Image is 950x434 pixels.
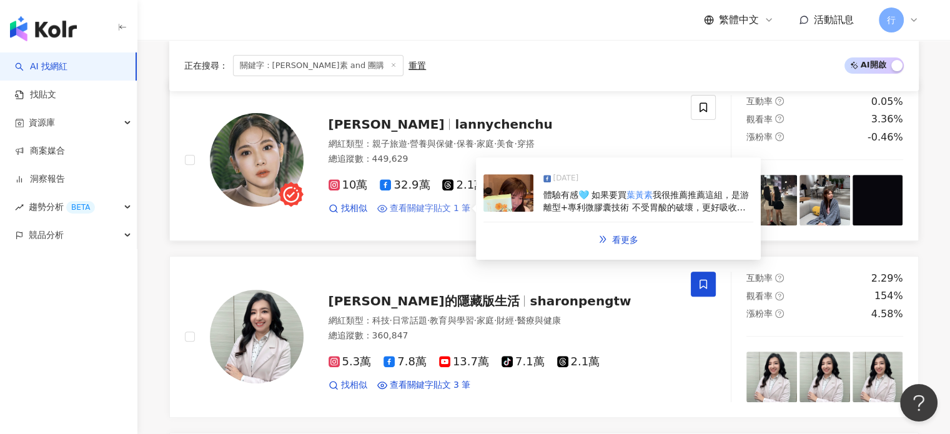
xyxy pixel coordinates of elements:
[329,315,676,327] div: 網紅類型 ：
[66,201,95,214] div: BETA
[543,190,626,200] span: 體驗有感🩵 如果要買
[874,289,903,303] div: 154%
[427,315,430,325] span: ·
[455,117,552,132] span: lannychenchu
[15,203,24,212] span: rise
[746,291,773,301] span: 觀看率
[390,315,392,325] span: ·
[775,97,784,106] span: question-circle
[871,307,903,321] div: 4.58%
[341,379,367,392] span: 找相似
[483,174,533,212] img: post-image
[329,330,676,342] div: 總追蹤數 ： 360,847
[410,139,453,149] span: 營養與保健
[746,175,797,225] img: post-image
[15,173,65,185] a: 洞察報告
[15,61,67,73] a: searchAI 找網紅
[233,55,404,76] span: 關鍵字：[PERSON_NAME]素 and 團購
[408,61,426,71] div: 重置
[473,139,476,149] span: ·
[853,175,903,225] img: post-image
[543,190,749,224] span: 我很推薦推薦這組，是游離型+專利微膠囊技術 不受胃酸的破壞，更好吸收， 而且還有完美比例配方
[372,315,390,325] span: 科技
[514,139,517,149] span: ·
[329,202,367,215] a: 找相似
[585,227,651,252] a: double-right看更多
[430,315,473,325] span: 教育與學習
[799,175,850,225] img: post-image
[814,14,854,26] span: 活動訊息
[453,139,456,149] span: ·
[746,132,773,142] span: 漲粉率
[719,13,759,27] span: 繁體中文
[407,139,410,149] span: ·
[871,95,903,109] div: 0.05%
[612,235,638,245] span: 看更多
[514,315,517,325] span: ·
[799,352,850,402] img: post-image
[329,117,445,132] span: [PERSON_NAME]
[329,153,676,165] div: 總追蹤數 ： 449,629
[746,114,773,124] span: 觀看率
[329,293,520,308] span: [PERSON_NAME]的隱藏版生活
[383,355,427,368] span: 7.8萬
[184,61,228,71] span: 正在搜尋 ：
[900,384,938,422] iframe: Help Scout Beacon - Open
[210,113,304,207] img: KOL Avatar
[517,139,535,149] span: 穿搭
[853,352,903,402] img: post-image
[626,190,653,200] mark: 葉黃素
[456,139,473,149] span: 保養
[502,355,545,368] span: 7.1萬
[439,355,489,368] span: 13.7萬
[15,145,65,157] a: 商案媒合
[557,355,600,368] span: 2.1萬
[746,352,797,402] img: post-image
[868,131,903,144] div: -0.46%
[372,139,407,149] span: 親子旅遊
[390,379,471,392] span: 查看關鍵字貼文 3 筆
[210,290,304,383] img: KOL Avatar
[871,112,903,126] div: 3.36%
[341,202,367,215] span: 找相似
[746,96,773,106] span: 互動率
[530,293,631,308] span: sharonpengtw
[377,379,471,392] a: 查看關鍵字貼文 3 筆
[169,79,919,241] a: KOL Avatar[PERSON_NAME]lannychenchu網紅類型：親子旅遊·營養與保健·保養·家庭·美食·穿搭總追蹤數：449,62910萬32.9萬2.1萬找相似查看關鍵字貼文 ...
[497,315,514,325] span: 財經
[329,355,372,368] span: 5.3萬
[29,221,64,249] span: 競品分析
[477,315,494,325] span: 家庭
[598,235,607,244] span: double-right
[775,132,784,141] span: question-circle
[169,256,919,418] a: KOL Avatar[PERSON_NAME]的隱藏版生活sharonpengtw網紅類型：科技·日常話題·教育與學習·家庭·財經·醫療與健康總追蹤數：360,8475.3萬7.8萬13.7萬7...
[775,292,784,300] span: question-circle
[887,13,896,27] span: 行
[390,202,471,215] span: 查看關鍵字貼文 1 筆
[497,139,514,149] span: 美食
[10,16,77,41] img: logo
[29,193,95,221] span: 趨勢分析
[775,274,784,282] span: question-circle
[871,272,903,285] div: 2.29%
[329,138,676,150] div: 網紅類型 ：
[442,179,485,192] span: 2.1萬
[746,273,773,283] span: 互動率
[473,315,476,325] span: ·
[775,114,784,123] span: question-circle
[746,308,773,318] span: 漲粉率
[329,179,368,192] span: 10萬
[15,89,56,101] a: 找貼文
[380,179,430,192] span: 32.9萬
[29,109,55,137] span: 資源庫
[775,309,784,318] span: question-circle
[494,139,497,149] span: ·
[377,202,471,215] a: 查看關鍵字貼文 1 筆
[392,315,427,325] span: 日常話題
[517,315,561,325] span: 醫療與健康
[553,172,579,185] span: [DATE]
[494,315,497,325] span: ·
[329,379,367,392] a: 找相似
[477,139,494,149] span: 家庭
